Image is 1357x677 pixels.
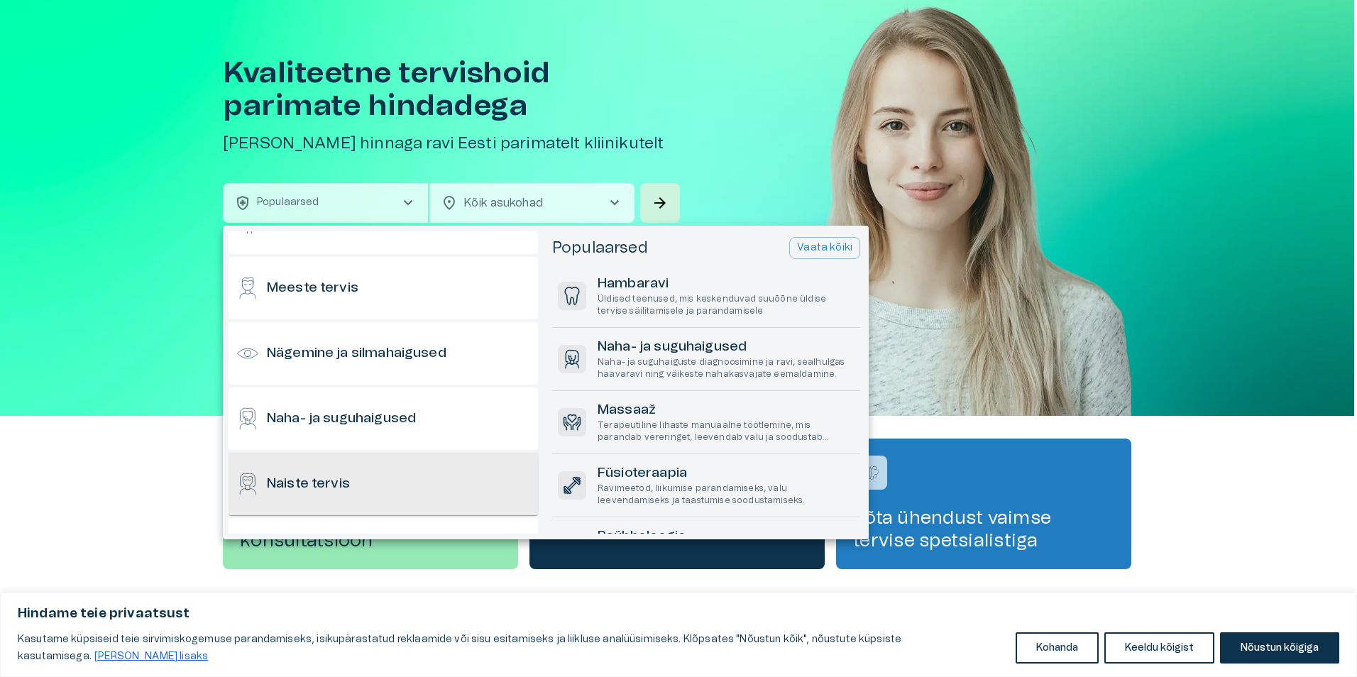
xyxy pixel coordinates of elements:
h6: Füsioteraapia [598,464,855,483]
button: Nõustun kõigiga [1220,632,1339,664]
button: Kohanda [1016,632,1099,664]
p: Vaata kõiki [797,241,852,255]
h5: Populaarsed [552,238,648,258]
h6: Meeste tervis [267,279,358,298]
h6: Naha- ja suguhaigused [267,409,416,429]
h6: Massaaž [598,401,855,420]
h6: Nägemine ja silmahaigused [267,344,446,363]
span: Help [72,11,94,23]
p: Naha- ja suguhaiguste diagnoosimine ja ravi, sealhulgas haavaravi ning väikeste nahakasvajate eem... [598,356,855,380]
h6: Naiste tervis [267,475,350,494]
h6: Psühholoogia [598,527,855,546]
p: Ravimeetod, liikumise parandamiseks, valu leevendamiseks ja taastumise soodustamiseks. [598,483,855,507]
h6: Naha- ja suguhaigused [598,338,855,357]
p: Hindame teie privaatsust [18,605,1339,622]
p: Kasutame küpsiseid teie sirvimiskogemuse parandamiseks, isikupärastatud reklaamide või sisu esita... [18,631,1005,665]
button: Keeldu kõigist [1104,632,1214,664]
p: Üldised teenused, mis keskenduvad suuõõne üldise tervise säilitamisele ja parandamisele [598,293,855,317]
p: Terapeutiline lihaste manuaalne töötlemine, mis parandab vereringet, leevendab valu ja soodustab ... [598,419,855,444]
a: Loe lisaks [94,651,209,662]
button: Vaata kõiki [789,237,860,259]
h6: Hambaravi [598,275,855,294]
